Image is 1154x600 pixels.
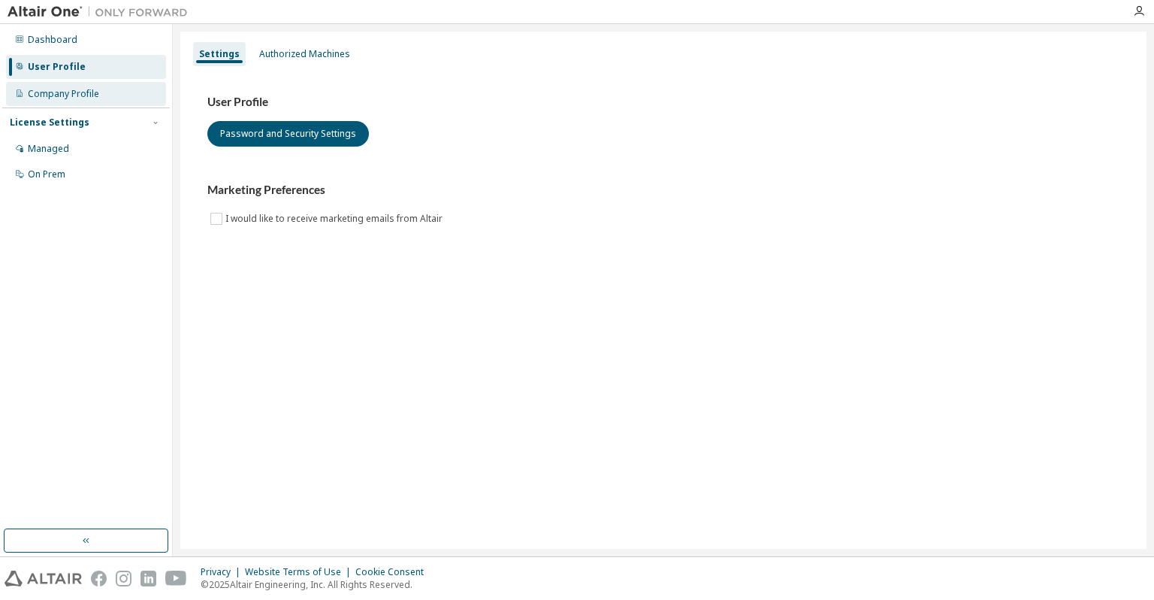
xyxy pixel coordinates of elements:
button: Password and Security Settings [207,121,369,147]
div: Cookie Consent [355,566,433,578]
div: Dashboard [28,34,77,46]
div: License Settings [10,117,89,129]
h3: User Profile [207,95,1119,110]
img: facebook.svg [91,571,107,586]
div: Privacy [201,566,245,578]
img: instagram.svg [116,571,131,586]
img: Altair One [8,5,195,20]
div: Company Profile [28,88,99,100]
div: Authorized Machines [259,48,350,60]
div: On Prem [28,168,65,180]
img: youtube.svg [165,571,187,586]
div: Settings [199,48,240,60]
label: I would like to receive marketing emails from Altair [225,210,446,228]
img: linkedin.svg [140,571,156,586]
div: User Profile [28,61,86,73]
img: altair_logo.svg [5,571,82,586]
h3: Marketing Preferences [207,183,1119,198]
div: Managed [28,143,69,155]
div: Website Terms of Use [245,566,355,578]
p: © 2025 Altair Engineering, Inc. All Rights Reserved. [201,578,433,591]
